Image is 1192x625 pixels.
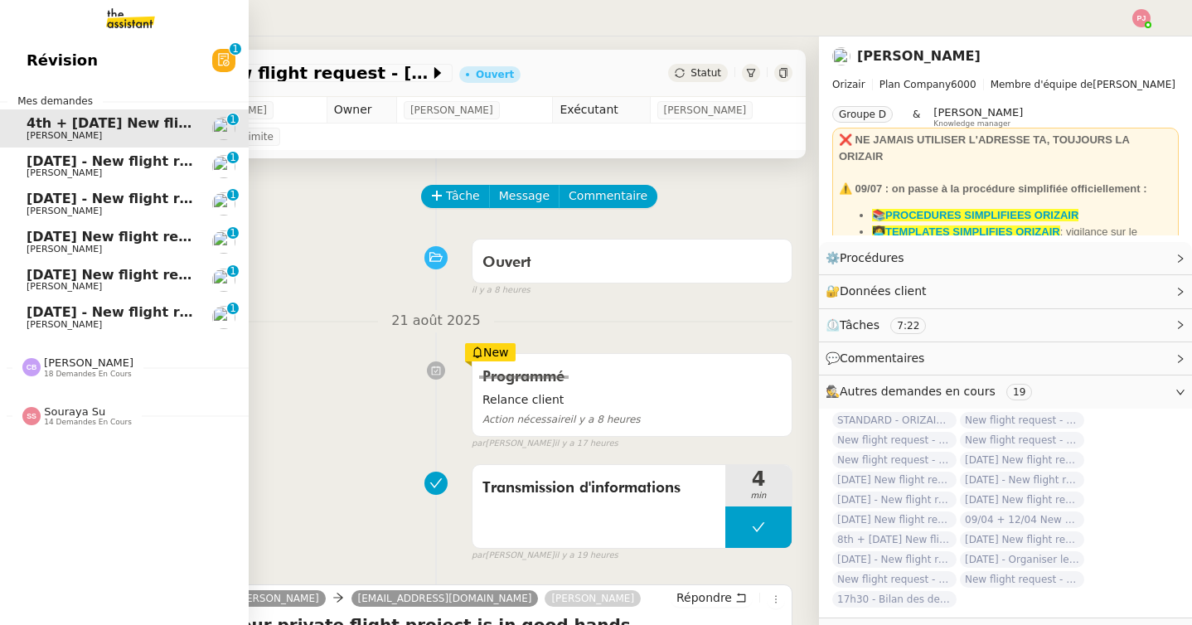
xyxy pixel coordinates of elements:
[230,227,236,242] p: 1
[212,269,235,292] img: users%2FC9SBsJ0duuaSgpQFj5LgoEX8n0o2%2Favatar%2Fec9d51b8-9413-4189-adfb-7be4d8c96a3c
[472,549,486,563] span: par
[890,317,926,334] nz-tag: 7:22
[840,351,924,365] span: Commentaires
[933,119,1010,128] span: Knowledge manager
[27,319,102,330] span: [PERSON_NAME]
[482,370,565,385] span: Programmé
[212,306,235,329] img: users%2FC9SBsJ0duuaSgpQFj5LgoEX8n0o2%2Favatar%2Fec9d51b8-9413-4189-adfb-7be4d8c96a3c
[27,48,98,73] span: Révision
[960,432,1084,448] span: New flight request - [PERSON_NAME]
[465,343,516,361] div: New
[482,414,570,425] span: Action nécessaire
[327,97,396,124] td: Owner
[482,476,715,501] span: Transmission d'informations
[472,549,618,563] small: [PERSON_NAME]
[933,106,1023,128] app-user-label: Knowledge manager
[27,281,102,292] span: [PERSON_NAME]
[22,407,41,425] img: svg
[832,432,957,448] span: New flight request - [PERSON_NAME]
[671,589,753,607] button: Répondre
[410,102,493,119] span: [PERSON_NAME]
[840,318,879,332] span: Tâches
[960,472,1084,488] span: [DATE] - New flight request - [PERSON_NAME]
[446,187,480,206] span: Tâche
[27,304,369,320] span: [DATE] - New flight request - [PERSON_NAME]
[482,390,782,409] span: Relance client
[230,152,236,167] p: 1
[27,191,369,206] span: [DATE] - New flight request - [PERSON_NAME]
[27,167,102,178] span: [PERSON_NAME]
[826,385,1039,398] span: 🕵️
[553,97,650,124] td: Exécutant
[676,589,732,606] span: Répondre
[472,437,618,451] small: [PERSON_NAME]
[839,182,1146,195] strong: ⚠️ 09/07 : on passe à la procédure simplifiée officiellement :
[230,189,236,204] p: 1
[664,102,747,119] span: [PERSON_NAME]
[232,43,239,58] p: 1
[489,185,560,208] button: Message
[960,531,1084,548] span: [DATE] New flight request - [PERSON_NAME]
[690,67,721,79] span: Statut
[832,591,957,608] span: 17h30 - Bilan des demandes de la journée : en cours et restant à traiter - 22 août 2025
[826,249,912,268] span: ⚙️
[1006,384,1032,400] nz-tag: 19
[826,351,932,365] span: 💬
[960,492,1084,508] span: [DATE] New flight request - [PERSON_NAME]
[227,114,239,125] nz-badge-sup: 1
[872,224,1172,273] li: : vigilance sur le dashboard utiliser uniquement les templates avec ✈️Orizair pour éviter les con...
[819,342,1192,375] div: 💬Commentaires
[960,571,1084,588] span: New flight request - [PERSON_NAME]
[44,418,132,427] span: 14 demandes en cours
[227,227,239,239] nz-badge-sup: 1
[358,593,532,604] span: [EMAIL_ADDRESS][DOMAIN_NAME]
[832,106,893,123] nz-tag: Groupe D
[230,591,326,606] a: [PERSON_NAME]
[230,265,236,280] p: 1
[27,153,369,169] span: [DATE] - New flight request - [PERSON_NAME]
[832,412,957,429] span: STANDARD - ORIZAIR - août 2025
[27,244,102,254] span: [PERSON_NAME]
[826,282,933,301] span: 🔐
[499,187,550,206] span: Message
[832,76,1179,93] span: [PERSON_NAME]
[559,185,657,208] button: Commentaire
[27,229,359,245] span: [DATE] New flight request - [PERSON_NAME]
[27,115,404,131] span: 4th + [DATE] New flight request - [PERSON_NAME]
[960,511,1084,528] span: 09/04 + 12/04 New flight request - [PERSON_NAME]
[472,437,486,451] span: par
[212,230,235,254] img: users%2FC9SBsJ0duuaSgpQFj5LgoEX8n0o2%2Favatar%2Fec9d51b8-9413-4189-adfb-7be4d8c96a3c
[86,65,429,81] span: 4th + [DATE] New flight request - [PERSON_NAME]
[819,275,1192,308] div: 🔐Données client
[832,492,957,508] span: [DATE] - New flight request - [PERSON_NAME]
[27,267,359,283] span: [DATE] New flight request - [PERSON_NAME]
[832,571,957,588] span: New flight request - [PERSON_NAME]
[819,242,1192,274] div: ⚙️Procédures
[819,309,1192,342] div: ⏲️Tâches 7:22
[832,551,957,568] span: [DATE] - New flight request - [PERSON_NAME]
[832,47,850,65] img: users%2FC9SBsJ0duuaSgpQFj5LgoEX8n0o2%2Favatar%2Fec9d51b8-9413-4189-adfb-7be4d8c96a3c
[421,185,490,208] button: Tâche
[555,437,618,451] span: il y a 17 heures
[840,284,927,298] span: Données client
[482,255,531,270] span: Ouvert
[482,414,641,425] span: il y a 8 heures
[1132,9,1151,27] img: svg
[840,385,996,398] span: Autres demandes en cours
[212,155,235,178] img: users%2FC9SBsJ0duuaSgpQFj5LgoEX8n0o2%2Favatar%2Fec9d51b8-9413-4189-adfb-7be4d8c96a3c
[7,93,103,109] span: Mes demandes
[27,130,102,141] span: [PERSON_NAME]
[555,549,618,563] span: il y a 19 heures
[819,375,1192,408] div: 🕵️Autres demandes en cours 19
[832,472,957,488] span: [DATE] New flight request - [PERSON_NAME]
[44,405,105,418] span: Souraya Su
[230,303,236,317] p: 1
[960,412,1084,429] span: New flight request - [PERSON_NAME]
[230,43,241,55] nz-badge-sup: 1
[872,225,1060,238] a: 👩‍💻TEMPLATES SIMPLIFIES ORIZAIR
[725,489,792,503] span: min
[227,189,239,201] nz-badge-sup: 1
[933,106,1023,119] span: [PERSON_NAME]
[212,117,235,140] img: users%2FC9SBsJ0duuaSgpQFj5LgoEX8n0o2%2Favatar%2Fec9d51b8-9413-4189-adfb-7be4d8c96a3c
[27,206,102,216] span: [PERSON_NAME]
